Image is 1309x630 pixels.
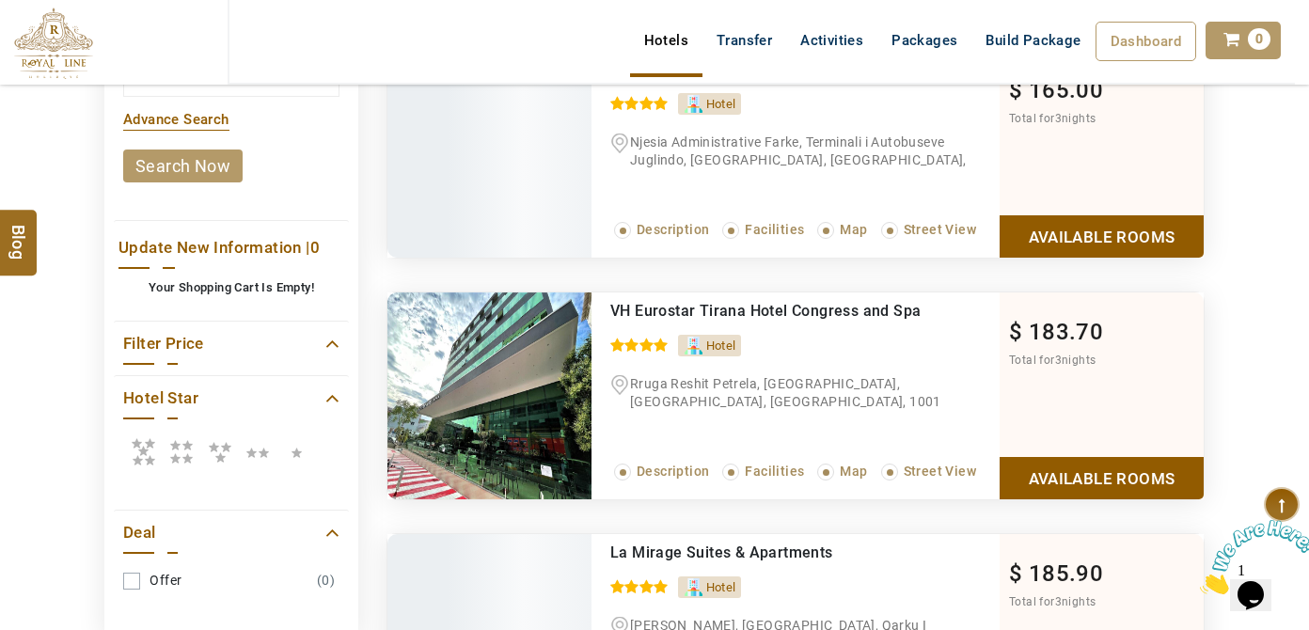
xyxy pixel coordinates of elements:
[123,386,339,411] a: Hotel Star
[1009,319,1022,345] span: $
[1000,457,1204,499] a: Show Rooms
[1009,354,1096,367] span: Total for nights
[702,22,786,59] a: Transfer
[637,464,709,479] span: Description
[310,238,320,257] span: 0
[745,222,804,237] span: Facilities
[1009,595,1096,608] span: Total for nights
[971,22,1095,59] a: Build Package
[387,51,591,258] img: tirana
[630,22,702,59] a: Hotels
[1029,319,1103,345] span: 183.70
[1029,560,1103,587] span: 185.90
[149,280,314,294] b: Your Shopping Cart Is Empty!
[637,222,709,237] span: Description
[8,8,15,24] span: 1
[610,543,922,562] div: La Mirage Suites & Apartments
[610,302,922,321] div: VH Eurostar Tirana Hotel Congress and Spa
[877,22,971,59] a: Packages
[1111,33,1182,50] span: Dashboard
[14,8,93,79] img: The Royal Line Holidays
[745,464,804,479] span: Facilities
[123,150,243,182] a: search now
[610,543,833,561] a: La Mirage Suites & Apartments
[840,222,867,237] span: Map
[1248,28,1270,50] span: 0
[1055,595,1062,608] span: 3
[610,134,967,185] span: Njesia Administrative Farke, Terminali i Autobuseve Juglindo, [GEOGRAPHIC_DATA], [GEOGRAPHIC_DATA...
[7,225,31,241] span: Blog
[706,580,736,594] span: Hotel
[1206,22,1281,59] a: 0
[123,520,339,545] a: Deal
[610,302,921,320] a: VH Eurostar Tirana Hotel Congress and Spa
[904,464,976,479] span: Street View
[1055,354,1062,367] span: 3
[904,222,976,237] span: Street View
[387,292,591,499] img: 840c834af069c2ff30935d2303b6eb7cf4a81200.jpeg
[118,235,344,260] a: Update New Information |0
[123,563,339,598] a: Offer(0)
[312,572,339,589] span: (0)
[786,22,877,59] a: Activities
[1000,215,1204,258] a: Show Rooms
[706,339,736,353] span: Hotel
[123,331,339,356] a: Filter Price
[1009,560,1022,587] span: $
[8,8,124,82] img: Chat attention grabber
[840,464,867,479] span: Map
[630,376,941,409] span: Rruga Reshit Petrela, [GEOGRAPHIC_DATA], [GEOGRAPHIC_DATA], [GEOGRAPHIC_DATA], 1001
[1192,512,1309,602] iframe: chat widget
